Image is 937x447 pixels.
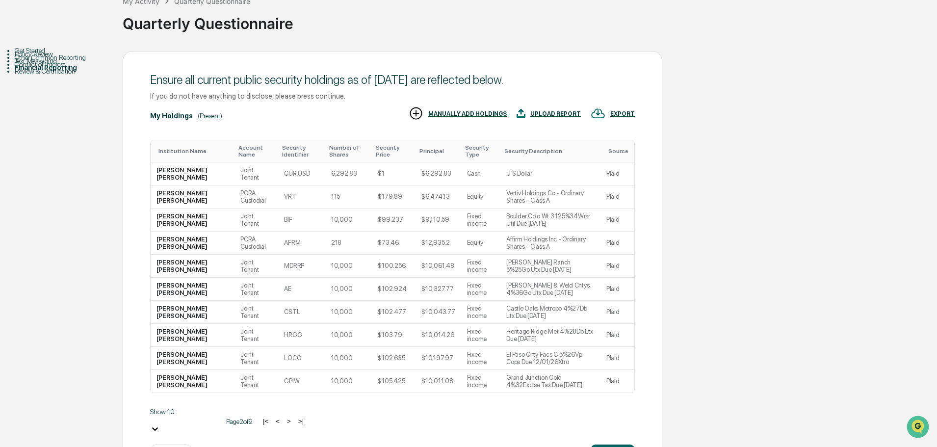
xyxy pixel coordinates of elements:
button: >| [295,417,307,425]
td: $9,110.59 [416,209,461,232]
td: Plaid [600,232,634,255]
td: 10,000 [325,209,372,232]
td: Plaid [600,324,634,347]
div: Get Started [15,47,123,54]
td: 6,292.83 [325,162,372,185]
td: [PERSON_NAME] Ranch 5%25Go Utx Due [DATE] [500,255,600,278]
td: $179.89 [372,185,416,209]
iframe: Open customer support [906,415,932,441]
td: $12,935.2 [416,232,461,255]
div: (Present) [198,112,222,120]
td: $73.46 [372,232,416,255]
td: Cash [461,162,501,185]
div: Start new chat [33,75,161,85]
td: $10,061.48 [416,255,461,278]
div: Toggle SortBy [238,144,274,158]
p: How can we help? [10,21,179,36]
td: PCRA Custodial [234,185,278,209]
button: < [273,417,283,425]
td: [PERSON_NAME] [PERSON_NAME] [151,301,234,324]
div: Text Messaging [15,57,123,65]
td: [PERSON_NAME] [PERSON_NAME] [151,347,234,370]
td: Fixed income [461,347,501,370]
td: Plaid [600,347,634,370]
td: Grand Junction Colo 4%32Excise Tax Due [DATE] [500,370,600,393]
td: 10,000 [325,278,372,301]
button: > [284,417,294,425]
td: Fixed income [461,370,501,393]
button: Start new chat [167,78,179,90]
td: Fixed income [461,278,501,301]
div: Review & Certification [15,67,123,75]
td: Castle Oaks Metropo 4%27Db Ltx Due [DATE] [500,301,600,324]
td: AE [278,278,325,301]
td: Joint Tenant [234,162,278,185]
div: Conflict of Interest [15,60,123,68]
td: $6,474.13 [416,185,461,209]
img: EXPORT [591,106,605,121]
td: Joint Tenant [234,370,278,393]
td: LOCO [278,347,325,370]
td: Plaid [600,185,634,209]
td: 10,000 [325,370,372,393]
td: $102.635 [372,347,416,370]
td: $100.256 [372,255,416,278]
td: Plaid [600,162,634,185]
div: We're available if you need us! [33,85,124,93]
a: 🔎Data Lookup [6,138,66,156]
td: BIF [278,209,325,232]
div: Toggle SortBy [329,144,368,158]
div: 🗄️ [71,125,79,132]
td: Vertiv Holdings Co - Ordinary Shares - Class A [500,185,600,209]
td: [PERSON_NAME] [PERSON_NAME] [151,232,234,255]
div: My Holdings [150,112,193,120]
td: 115 [325,185,372,209]
div: If you do not have anything to disclose, please press continue. [150,92,635,100]
td: Fixed income [461,209,501,232]
td: $10,014.26 [416,324,461,347]
td: U S Dollar [500,162,600,185]
td: Plaid [600,255,634,278]
td: Plaid [600,370,634,393]
td: Fixed income [461,301,501,324]
div: MANUALLY ADD HOLDINGS [428,110,507,117]
td: [PERSON_NAME] & Weld Cntys 4%36Go Utx Due [DATE] [500,278,600,301]
td: 10,000 [325,301,372,324]
span: Attestations [81,124,122,133]
a: Powered byPylon [69,166,119,174]
td: $10,327.77 [416,278,461,301]
td: 218 [325,232,372,255]
td: MDRRP [278,255,325,278]
div: Toggle SortBy [504,148,597,155]
td: $102.477 [372,301,416,324]
td: $10,043.77 [416,301,461,324]
div: UPLOAD REPORT [530,110,581,117]
td: Joint Tenant [234,255,278,278]
td: Boulder Colo Wt 3.125%34Wrsr Util Due [DATE] [500,209,600,232]
td: Equity [461,232,501,255]
td: $99.237 [372,209,416,232]
td: Fixed income [461,324,501,347]
div: Policy Review [15,50,123,58]
div: Toggle SortBy [282,144,321,158]
div: Toggle SortBy [158,148,231,155]
img: 1746055101610-c473b297-6a78-478c-a979-82029cc54cd1 [10,75,27,93]
span: Preclearance [20,124,63,133]
div: Ensure all current public security holdings as of [DATE] are reflected below. [150,73,635,87]
td: Joint Tenant [234,301,278,324]
td: Joint Tenant [234,347,278,370]
td: Plaid [600,278,634,301]
span: Page 2 of 9 [226,418,253,425]
td: Heritage Ridge Met 4%28Db Ltx Due [DATE] [500,324,600,347]
td: $103.79 [372,324,416,347]
div: Toggle SortBy [608,148,630,155]
div: EXPORT [610,110,635,117]
td: $1 [372,162,416,185]
div: 🔎 [10,143,18,151]
div: Show 10 [150,408,219,416]
a: 🗄️Attestations [67,120,126,137]
button: |< [260,417,271,425]
td: $10,197.97 [416,347,461,370]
